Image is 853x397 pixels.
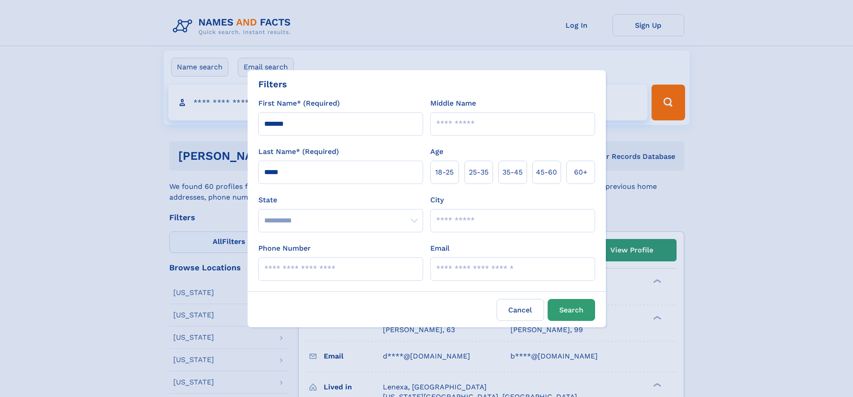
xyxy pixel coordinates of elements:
[258,195,423,205] label: State
[435,167,454,178] span: 18‑25
[574,167,587,178] span: 60+
[258,243,311,254] label: Phone Number
[469,167,489,178] span: 25‑35
[502,167,523,178] span: 35‑45
[258,98,340,109] label: First Name* (Required)
[430,146,443,157] label: Age
[430,195,444,205] label: City
[430,98,476,109] label: Middle Name
[548,299,595,321] button: Search
[430,243,450,254] label: Email
[497,299,544,321] label: Cancel
[258,77,287,91] div: Filters
[536,167,557,178] span: 45‑60
[258,146,339,157] label: Last Name* (Required)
